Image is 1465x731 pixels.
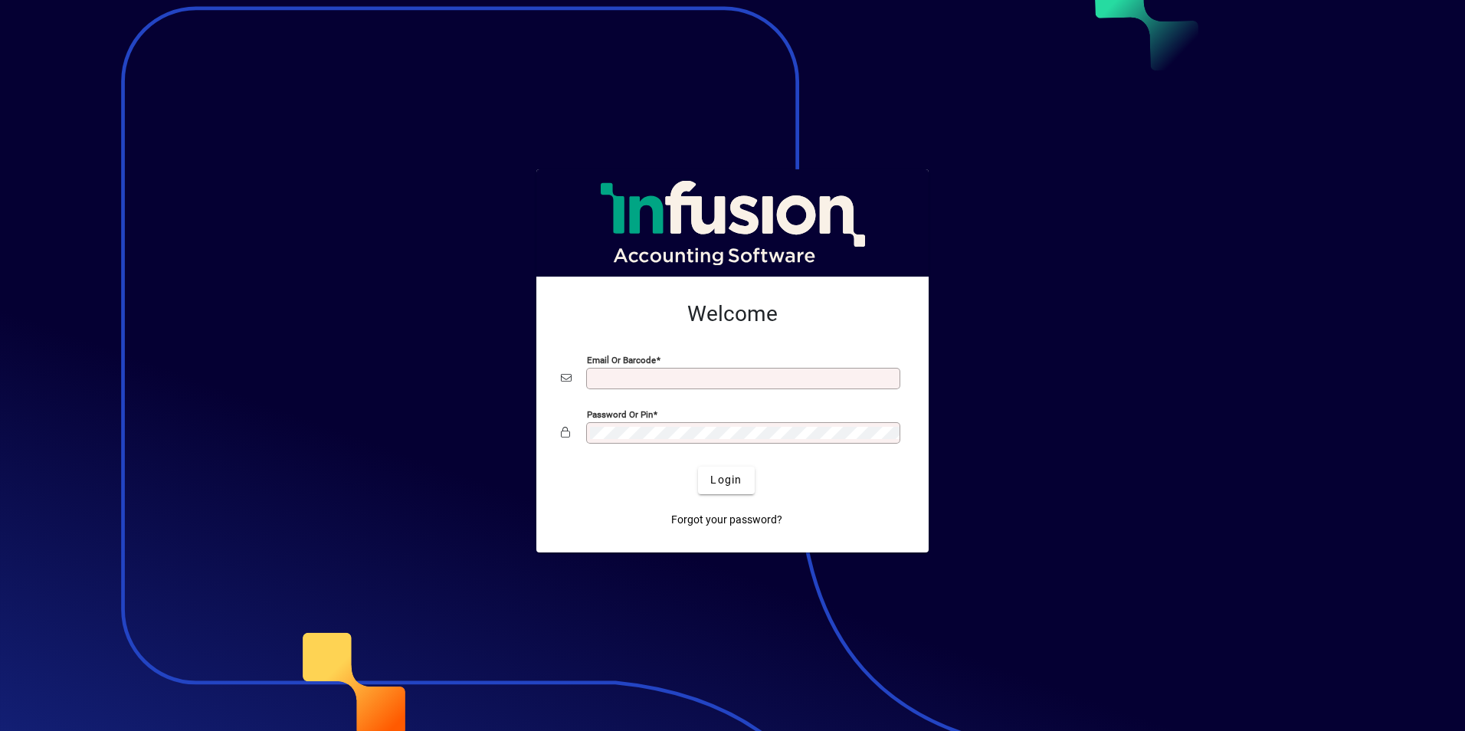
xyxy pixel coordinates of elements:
mat-label: Password or Pin [587,408,653,419]
button: Login [698,467,754,494]
a: Forgot your password? [665,506,788,534]
span: Forgot your password? [671,512,782,528]
h2: Welcome [561,301,904,327]
span: Login [710,472,742,488]
mat-label: Email or Barcode [587,354,656,365]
